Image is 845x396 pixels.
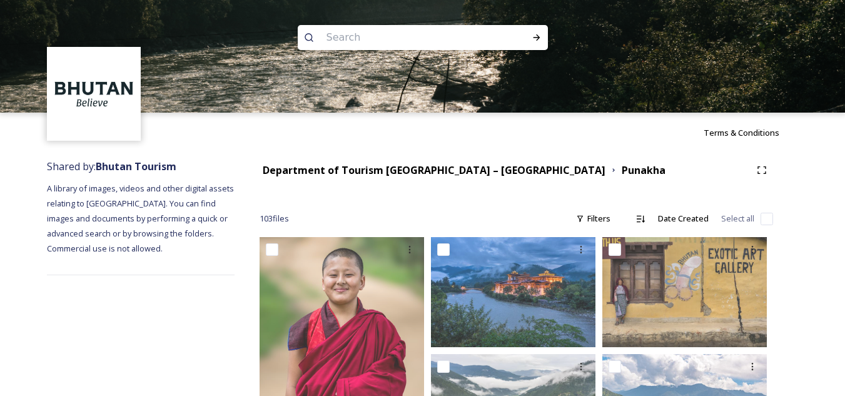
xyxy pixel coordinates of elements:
span: 103 file s [260,213,289,225]
span: Select all [721,213,754,225]
img: Punakha by Marcus Westberg29.jpg [431,237,595,347]
a: Terms & Conditions [704,125,798,140]
strong: Department of Tourism [GEOGRAPHIC_DATA] – [GEOGRAPHIC_DATA] [263,163,605,177]
input: Search [320,24,492,51]
strong: Bhutan Tourism [96,160,176,173]
img: BT_Logo_BB_Lockup_CMYK_High%2520Res.jpg [49,49,139,140]
div: Filters [570,206,617,231]
span: Terms & Conditions [704,127,779,138]
div: Date Created [652,206,715,231]
img: By Marcus Westberg Punakha 2023_8.jpg [602,237,767,347]
span: Shared by: [47,160,176,173]
strong: Punakha [622,163,665,177]
span: A library of images, videos and other digital assets relating to [GEOGRAPHIC_DATA]. You can find ... [47,183,236,254]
